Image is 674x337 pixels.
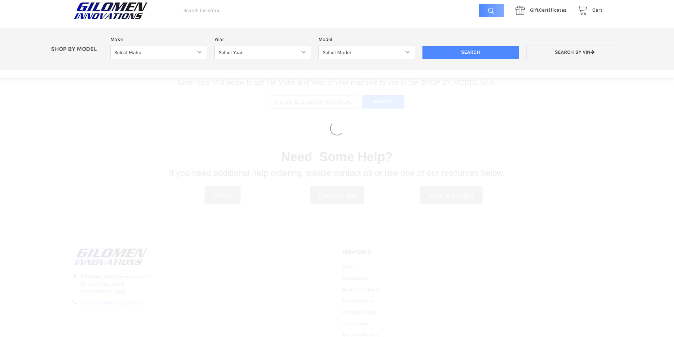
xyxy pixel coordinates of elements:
label: Make [110,36,207,43]
input: Search the store [178,4,504,18]
a: GILOMEN INNOVATIONS [72,2,171,19]
img: GILOMEN INNOVATIONS [72,2,150,19]
a: GiftCertificates [512,6,574,15]
p: SHOP BY MODEL [47,46,107,53]
a: Cart [574,6,603,15]
label: Year [214,36,311,43]
span: Certificates [530,7,566,13]
label: Model [318,36,415,43]
input: Search [422,46,519,59]
span: Cart [592,7,603,13]
a: Search by VIN [526,46,623,59]
span: Gift [530,7,539,13]
input: Search [475,4,504,18]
